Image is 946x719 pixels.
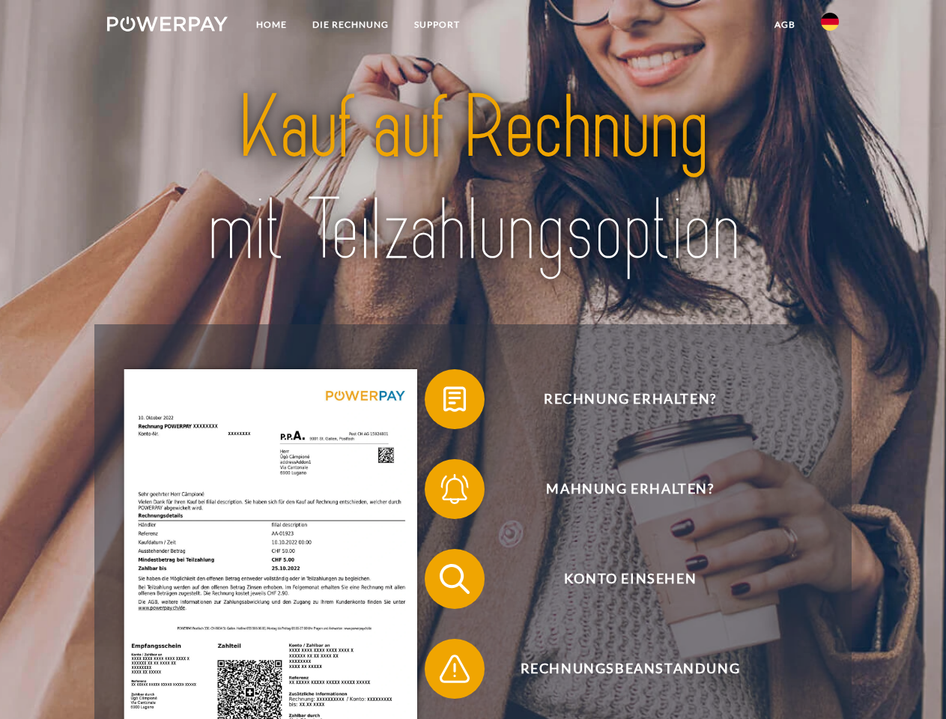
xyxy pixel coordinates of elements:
a: DIE RECHNUNG [300,11,401,38]
img: qb_bill.svg [436,380,473,418]
img: title-powerpay_de.svg [143,72,803,287]
a: agb [762,11,808,38]
a: Home [243,11,300,38]
img: logo-powerpay-white.svg [107,16,228,31]
span: Mahnung erhalten? [446,459,813,519]
a: SUPPORT [401,11,473,38]
img: qb_bell.svg [436,470,473,508]
img: de [821,13,839,31]
span: Rechnung erhalten? [446,369,813,429]
img: qb_warning.svg [436,650,473,688]
button: Rechnungsbeanstandung [425,639,814,699]
button: Rechnung erhalten? [425,369,814,429]
span: Rechnungsbeanstandung [446,639,813,699]
span: Konto einsehen [446,549,813,609]
button: Mahnung erhalten? [425,459,814,519]
button: Konto einsehen [425,549,814,609]
img: qb_search.svg [436,560,473,598]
